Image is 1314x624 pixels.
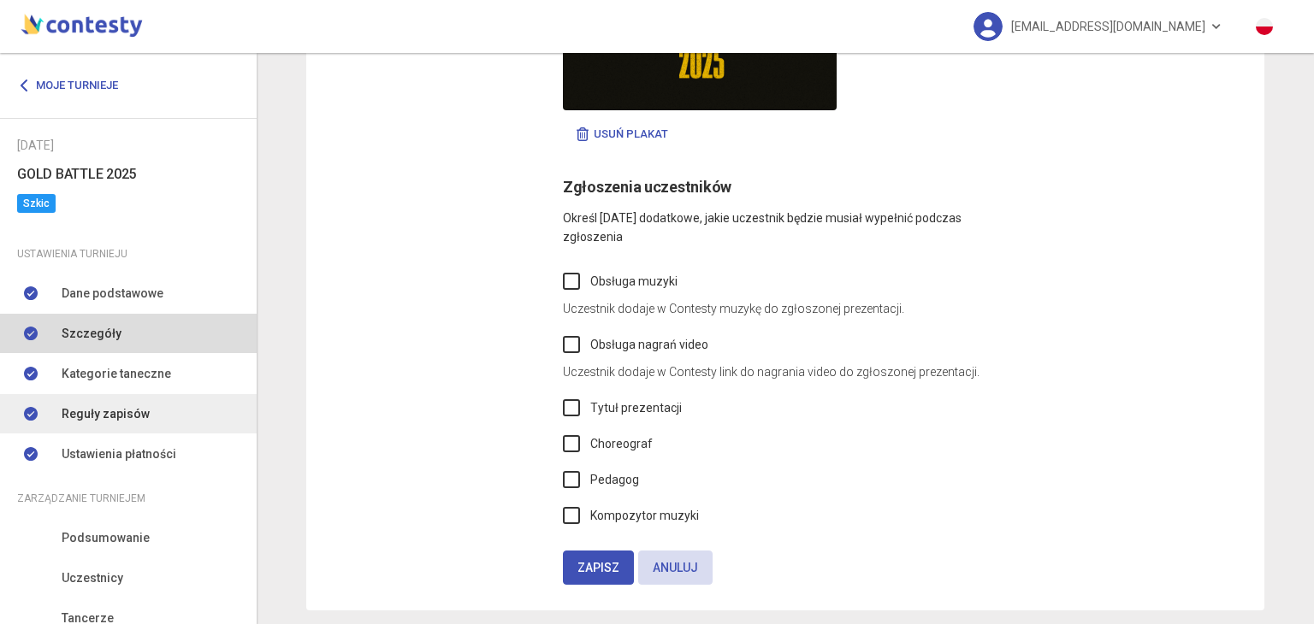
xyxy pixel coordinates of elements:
[563,119,681,150] button: Usuń plakat
[563,335,708,354] label: Obsługa nagrań video
[17,489,145,508] span: Zarządzanie turniejem
[563,299,1008,318] p: Uczestnik dodaje w Contesty muzykę do zgłoszonej prezentacji.
[563,200,1008,246] p: Określ [DATE] dodatkowe, jakie uczestnik będzie musiał wypełnić podczas zgłoszenia
[1011,9,1205,44] span: [EMAIL_ADDRESS][DOMAIN_NAME]
[17,163,240,185] h6: GOLD BATTLE 2025
[62,284,163,303] span: Dane podstawowe
[563,362,1008,381] p: Uczestnik dodaje w Contesty link do nagrania video do zgłoszonej prezentacji.
[563,470,639,489] label: Pedagog
[17,194,56,213] span: Szkic
[638,550,713,585] button: Anuluj
[563,550,634,585] button: Zapisz
[62,568,123,587] span: Uczestnicy
[563,434,653,453] label: Choreograf
[17,136,240,155] div: [DATE]
[62,364,171,383] span: Kategorie taneczne
[563,506,699,525] label: Kompozytor muzyki
[62,404,150,423] span: Reguły zapisów
[62,444,176,463] span: Ustawienia płatności
[577,561,619,574] span: Zapisz
[563,178,731,196] span: Zgłoszenia uczestników
[17,244,240,263] div: Ustawienia turnieju
[563,398,682,417] label: Tytuł prezentacji
[17,70,131,101] a: Moje turnieje
[62,528,150,547] span: Podsumowanie
[62,324,121,343] span: Szczegóły
[563,272,678,291] label: Obsługa muzyki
